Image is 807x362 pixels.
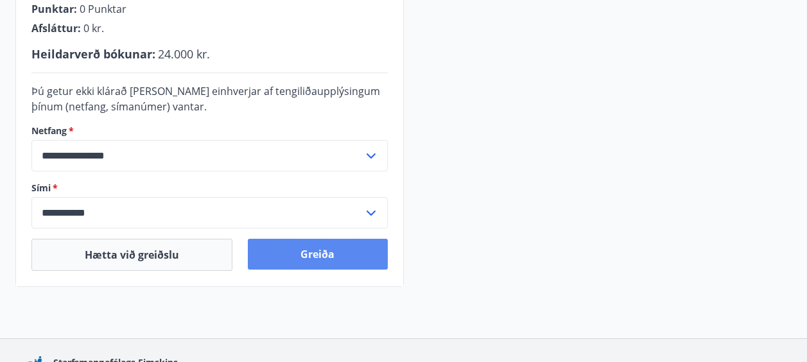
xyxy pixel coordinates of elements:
label: Netfang [31,125,388,137]
span: Punktar : [31,2,77,16]
label: Sími [31,182,388,194]
span: Afsláttur : [31,21,81,35]
span: 24.000 kr. [158,46,210,62]
span: 0 Punktar [80,2,126,16]
button: Greiða [248,239,387,270]
button: Hætta við greiðslu [31,239,232,271]
span: 0 kr. [83,21,104,35]
span: Heildarverð bókunar : [31,46,155,62]
span: Þú getur ekki klárað [PERSON_NAME] einhverjar af tengiliðaupplýsingum þínum (netfang, símanúmer) ... [31,84,380,114]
